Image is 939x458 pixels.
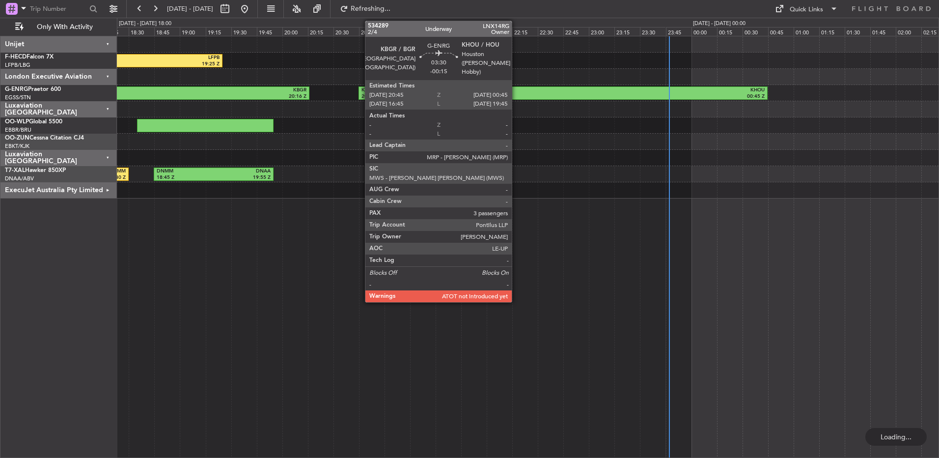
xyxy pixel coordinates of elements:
[5,61,30,69] a: LFPB/LBG
[149,55,219,61] div: LFPB
[819,27,845,36] div: 01:15
[5,119,62,125] a: OO-WLPGlobal 5500
[350,5,391,12] span: Refreshing...
[845,27,870,36] div: 01:30
[5,143,29,150] a: EBKT/KJK
[129,27,154,36] div: 18:30
[5,119,29,125] span: OO-WLP
[794,27,819,36] div: 01:00
[5,86,28,92] span: G-ENRG
[512,27,538,36] div: 22:15
[436,27,461,36] div: 21:30
[333,27,359,36] div: 20:30
[157,174,214,181] div: 18:45 Z
[5,135,84,141] a: OO-ZUNCessna Citation CJ4
[361,87,563,94] div: KBGR
[385,27,410,36] div: 21:00
[790,5,823,15] div: Quick Links
[180,27,205,36] div: 19:00
[768,27,794,36] div: 00:45
[5,135,29,141] span: OO-ZUN
[770,1,843,17] button: Quick Links
[119,20,171,28] div: [DATE] - [DATE] 18:00
[563,27,589,36] div: 22:45
[640,27,665,36] div: 23:30
[257,27,282,36] div: 19:45
[214,168,271,175] div: DNAA
[282,27,308,36] div: 20:00
[693,20,746,28] div: [DATE] - [DATE] 00:00
[206,27,231,36] div: 19:15
[154,27,180,36] div: 18:45
[410,27,436,36] div: 21:15
[614,27,640,36] div: 23:15
[5,168,66,173] a: T7-XALHawker 850XP
[308,27,333,36] div: 20:15
[487,27,512,36] div: 22:00
[691,27,717,36] div: 00:00
[589,27,614,36] div: 23:00
[896,27,921,36] div: 02:00
[743,27,768,36] div: 00:30
[231,27,257,36] div: 19:30
[361,93,563,100] div: 20:45 Z
[5,175,34,182] a: DNAA/ABV
[5,94,31,101] a: EGSS/STN
[563,93,765,100] div: 00:45 Z
[5,126,31,134] a: EBBR/BRU
[5,54,54,60] a: F-HECDFalcon 7X
[26,24,104,30] span: Only With Activity
[157,168,214,175] div: DNMM
[538,27,563,36] div: 22:30
[11,19,107,35] button: Only With Activity
[30,1,86,16] input: Trip Number
[5,168,25,173] span: T7-XAL
[167,4,213,13] span: [DATE] - [DATE]
[666,27,691,36] div: 23:45
[335,1,394,17] button: Refreshing...
[717,27,743,36] div: 00:15
[865,428,927,446] div: Loading...
[870,27,896,36] div: 01:45
[214,174,271,181] div: 19:55 Z
[461,27,487,36] div: 21:45
[5,54,27,60] span: F-HECD
[359,27,385,36] div: 20:45
[149,61,219,68] div: 19:25 Z
[5,86,61,92] a: G-ENRGPraetor 600
[563,87,765,94] div: KHOU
